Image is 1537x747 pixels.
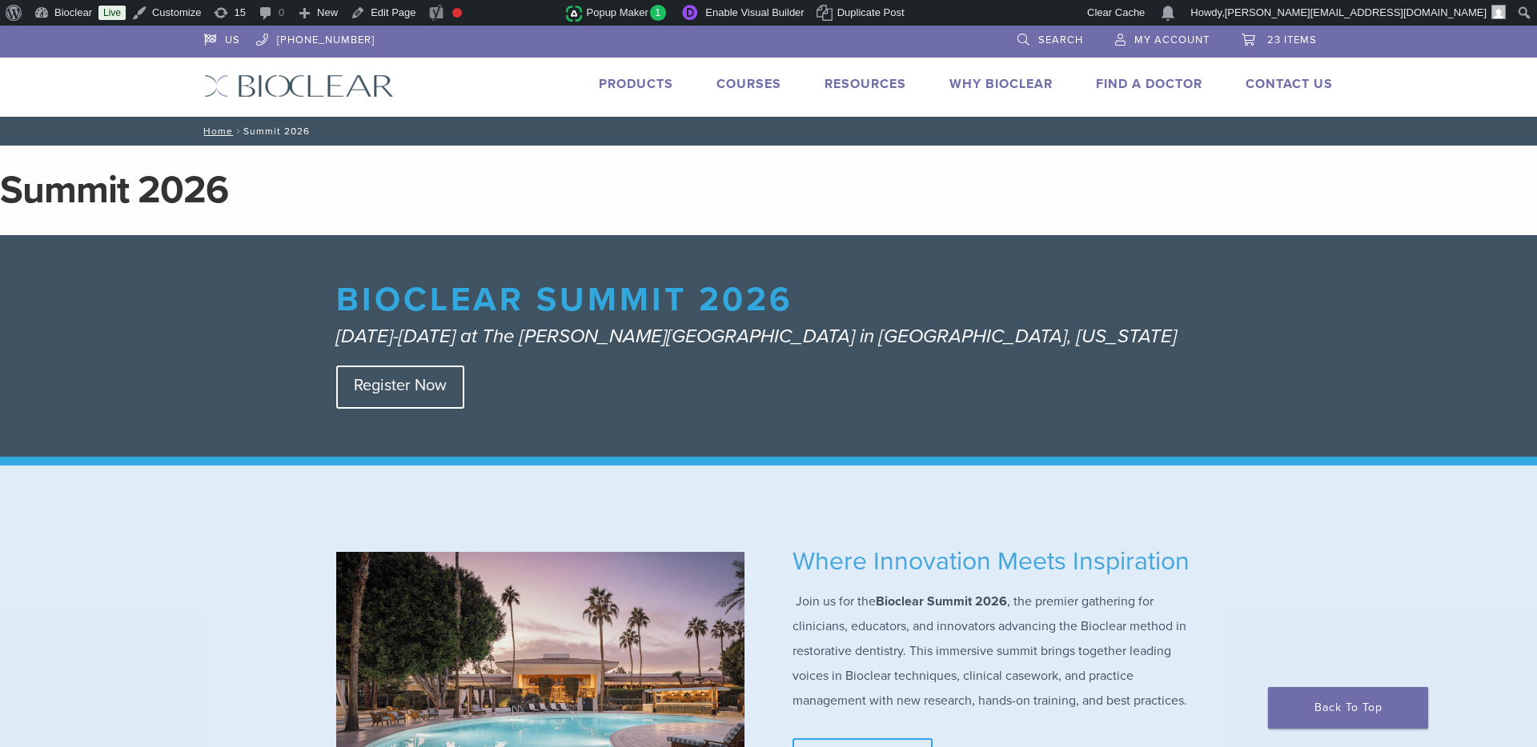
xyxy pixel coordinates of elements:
strong: Bioclear Summit 2026 [876,593,1007,609]
a: Home [199,126,233,137]
img: Bioclear [204,74,394,98]
a: Courses [716,76,781,92]
a: Resources [825,76,906,92]
a: Contact Us [1246,76,1333,92]
span: Search [1038,34,1083,46]
a: Find A Doctor [1096,76,1202,92]
a: Register Now [336,366,464,409]
a: [PHONE_NUMBER] [256,26,375,50]
a: Search [1017,26,1083,50]
a: US [204,26,240,50]
span: Join us for the , the premier gathering for clinicians, educators, and innovators advancing the B... [793,593,1187,709]
a: Products [599,76,673,92]
a: My Account [1115,26,1210,50]
a: Why Bioclear [949,76,1053,92]
span: 23 items [1267,34,1317,46]
span: My Account [1134,34,1210,46]
a: Back To Top [1268,687,1428,729]
span: 1 [650,5,667,21]
div: Focus keyphrase not set [452,8,462,18]
img: Views over 48 hours. Click for more Jetpack Stats. [476,4,566,23]
em: [DATE]-[DATE] at The [PERSON_NAME][GEOGRAPHIC_DATA] in [GEOGRAPHIC_DATA], [US_STATE] [336,325,1177,348]
h1: Bioclear Summit 2026 [336,283,1193,325]
a: Live [98,6,126,20]
span: / [233,127,243,135]
nav: Summit 2026 [192,117,1345,146]
a: 23 items [1242,26,1317,50]
span: Where Innovation Meets Inspiration [793,546,1190,577]
span: [PERSON_NAME][EMAIL_ADDRESS][DOMAIN_NAME] [1225,6,1487,18]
